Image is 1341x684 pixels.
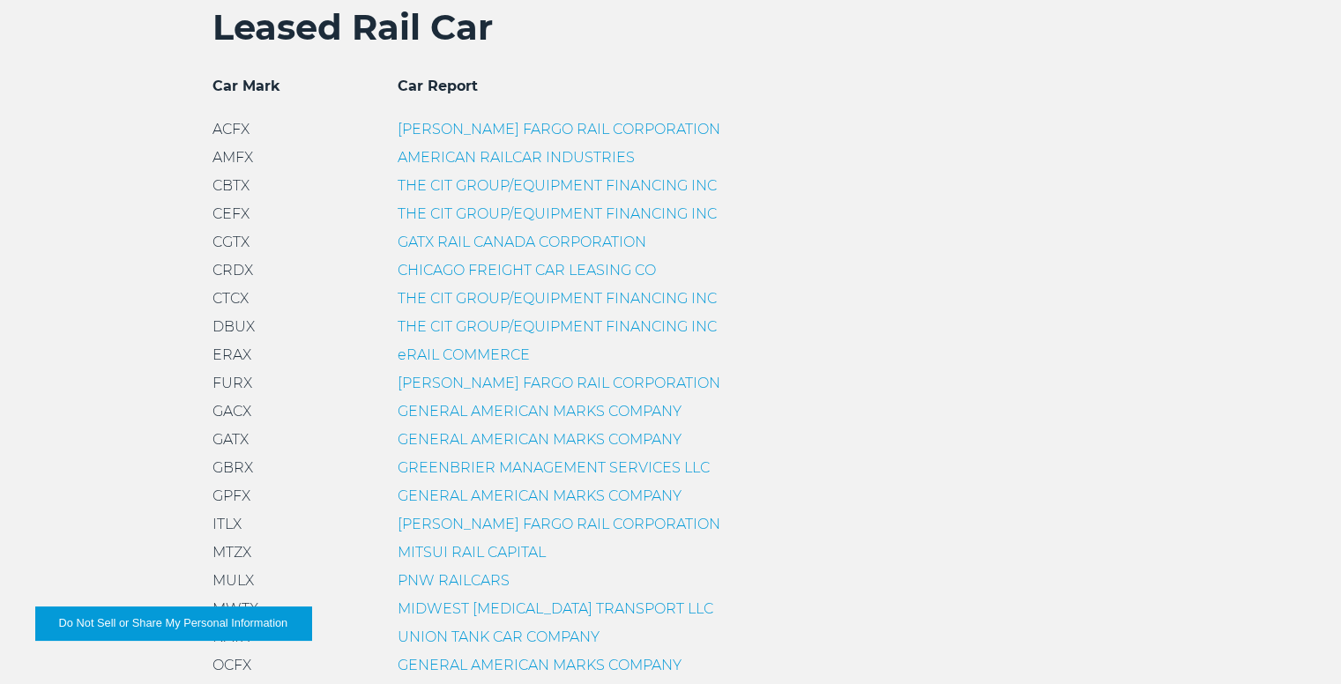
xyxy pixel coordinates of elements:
[35,606,311,640] button: Do Not Sell or Share My Personal Information
[212,318,255,335] span: DBUX
[212,516,242,532] span: ITLX
[398,290,717,307] a: THE CIT GROUP/EQUIPMENT FINANCING INC
[398,431,682,448] a: GENERAL AMERICAN MARKS COMPANY
[398,516,720,532] a: [PERSON_NAME] FARGO RAIL CORPORATION
[398,544,546,561] a: MITSUI RAIL CAPITAL
[398,205,717,222] a: THE CIT GROUP/EQUIPMENT FINANCING INC
[212,403,251,420] span: GACX
[212,177,250,194] span: CBTX
[212,487,250,504] span: GPFX
[398,375,720,391] a: [PERSON_NAME] FARGO RAIL CORPORATION
[398,628,600,645] a: UNION TANK CAR COMPANY
[398,177,717,194] a: THE CIT GROUP/EQUIPMENT FINANCING INC
[212,290,249,307] span: CTCX
[398,234,646,250] a: GATX RAIL CANADA CORPORATION
[398,657,682,673] a: GENERAL AMERICAN MARKS COMPANY
[212,78,280,94] span: Car Mark
[398,318,717,335] a: THE CIT GROUP/EQUIPMENT FINANCING INC
[398,600,713,617] a: MIDWEST [MEDICAL_DATA] TRANSPORT LLC
[398,262,656,279] a: CHICAGO FREIGHT CAR LEASING CO
[212,657,251,673] span: OCFX
[212,431,249,448] span: GATX
[212,205,250,222] span: CEFX
[398,346,530,363] a: eRAIL COMMERCE
[398,487,682,504] a: GENERAL AMERICAN MARKS COMPANY
[398,459,710,476] a: GREENBRIER MANAGEMENT SERVICES LLC
[398,78,478,94] span: Car Report
[398,121,720,138] a: [PERSON_NAME] FARGO RAIL CORPORATION
[398,403,682,420] a: GENERAL AMERICAN MARKS COMPANY
[212,375,252,391] span: FURX
[398,149,635,166] a: AMERICAN RAILCAR INDUSTRIES
[212,234,250,250] span: CGTX
[212,459,253,476] span: GBRX
[398,572,510,589] a: PNW RAILCARS
[212,572,254,589] span: MULX
[212,149,253,166] span: AMFX
[212,121,250,138] span: ACFX
[212,544,251,561] span: MTZX
[212,600,258,617] span: MWTX
[212,262,253,279] span: CRDX
[212,5,1129,49] h2: Leased Rail Car
[212,346,251,363] span: ERAX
